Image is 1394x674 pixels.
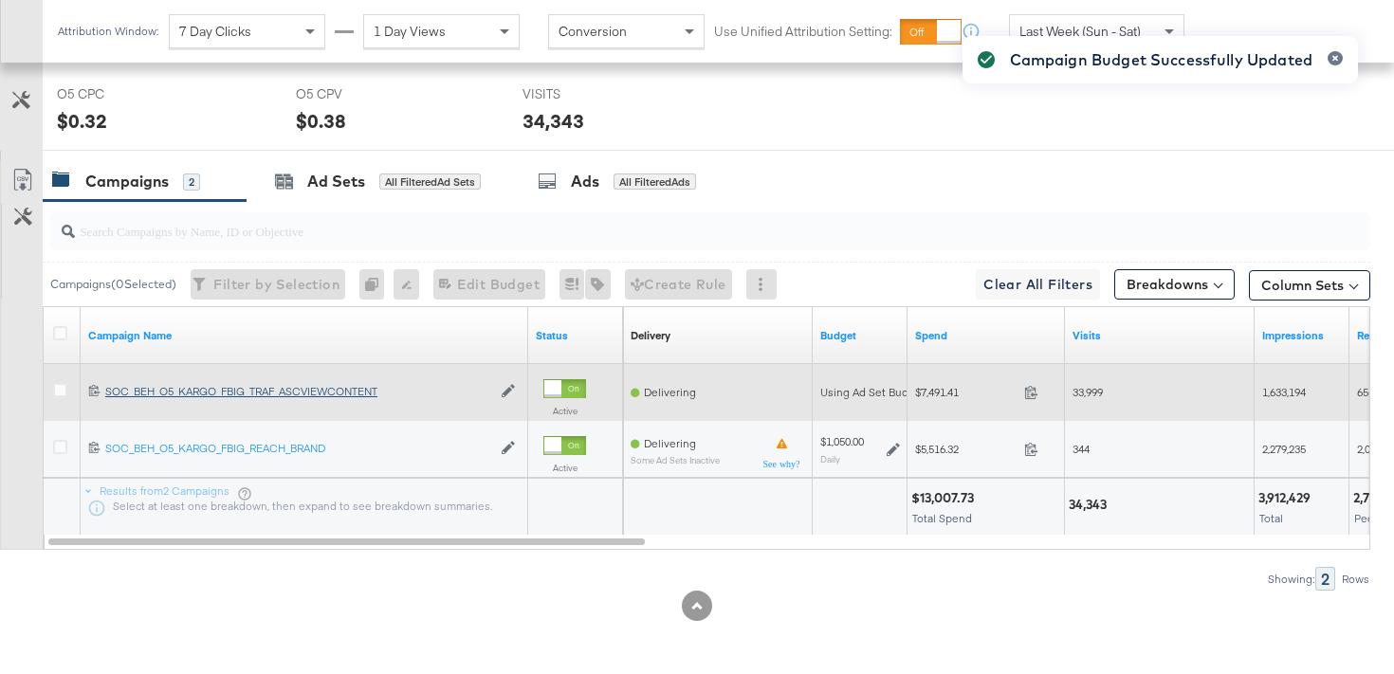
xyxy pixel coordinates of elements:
div: $13,007.73 [911,489,980,507]
div: $0.32 [57,107,107,135]
div: SOC_BEH_O5_KARGO_FBIG_REACH_BRAND [105,441,491,456]
span: O5 CPV [296,85,438,103]
span: 1 Day Views [374,23,446,40]
span: VISITS [523,85,665,103]
div: $0.38 [296,107,346,135]
a: The total amount spent to date. [915,328,1057,343]
span: O5 CPC [57,85,199,103]
div: 2 [183,173,200,191]
div: Using Ad Set Budget [820,385,926,400]
div: SOC_BEH_O5_KARGO_FBIG_TRAF_ASCVIEWCONTENT [105,384,491,399]
span: Delivering [644,385,696,399]
div: Ads [571,171,599,192]
div: Ad Sets [307,171,365,192]
a: SOC_BEH_O5_KARGO_FBIG_TRAF_ASCVIEWCONTENT [105,384,491,400]
div: All Filtered Ad Sets [379,173,481,191]
div: Campaigns ( 0 Selected) [50,276,176,293]
span: Total Spend [912,511,972,525]
sub: Daily [820,453,840,465]
div: 0 [359,269,394,300]
div: Attribution Window: [57,25,159,38]
a: The maximum amount you're willing to spend on your ads, on average each day or over the lifetime ... [820,328,900,343]
div: Campaigns [85,171,169,192]
label: Use Unified Attribution Setting: [714,23,892,41]
div: All Filtered Ads [614,173,696,191]
span: 7 Day Clicks [179,23,251,40]
span: Conversion [559,23,627,40]
label: Active [543,462,586,474]
div: 34,343 [523,107,584,135]
div: Delivery [631,328,670,343]
span: $5,516.32 [915,442,1017,456]
span: Delivering [644,436,696,450]
sub: Some Ad Sets Inactive [631,455,720,465]
div: $1,050.00 [820,434,864,449]
label: Active [543,405,586,417]
a: Shows the current state of your Ad Campaign. [536,328,615,343]
input: Search Campaigns by Name, ID or Objective [75,205,1253,242]
span: $7,491.41 [915,385,1017,399]
a: Reflects the ability of your Ad Campaign to achieve delivery based on ad states, schedule and bud... [631,328,670,343]
a: Your campaign name. [88,328,521,343]
div: Campaign Budget Successfully Updated [1010,48,1312,71]
a: SOC_BEH_O5_KARGO_FBIG_REACH_BRAND [105,441,491,457]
